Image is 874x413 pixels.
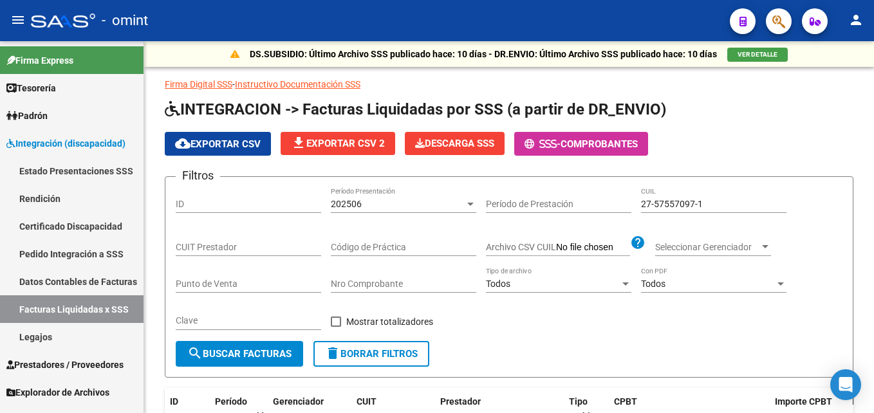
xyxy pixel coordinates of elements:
[6,136,126,151] span: Integración (discapacidad)
[273,396,324,407] span: Gerenciador
[165,77,853,91] p: -
[405,132,505,155] button: Descarga SSS
[405,132,505,156] app-download-masive: Descarga masiva de comprobantes (adjuntos)
[250,47,717,61] p: DS.SUBSIDIO: Último Archivo SSS publicado hace: 10 días - DR.ENVIO: Último Archivo SSS publicado ...
[6,358,124,372] span: Prestadores / Proveedores
[556,242,630,253] input: Archivo CSV CUIL
[176,167,220,185] h3: Filtros
[415,138,494,149] span: Descarga SSS
[440,396,481,407] span: Prestador
[165,79,232,89] a: Firma Digital SSS
[830,369,861,400] div: Open Intercom Messenger
[6,81,56,95] span: Tesorería
[102,6,148,35] span: - omint
[175,138,261,150] span: Exportar CSV
[325,345,340,361] mat-icon: delete
[655,242,759,253] span: Seleccionar Gerenciador
[6,109,48,123] span: Padrón
[291,138,385,149] span: Exportar CSV 2
[561,138,638,150] span: Comprobantes
[175,136,191,151] mat-icon: cloud_download
[187,345,203,361] mat-icon: search
[165,132,271,156] button: Exportar CSV
[281,132,395,155] button: Exportar CSV 2
[325,348,418,360] span: Borrar Filtros
[738,51,777,58] span: VER DETALLE
[727,48,788,62] button: VER DETALLE
[630,235,646,250] mat-icon: help
[6,53,73,68] span: Firma Express
[6,385,109,399] span: Explorador de Archivos
[291,135,306,151] mat-icon: file_download
[775,396,832,407] span: Importe CPBT
[357,396,377,407] span: CUIT
[313,341,429,367] button: Borrar Filtros
[165,100,666,118] span: INTEGRACION -> Facturas Liquidadas por SSS (a partir de DR_ENVIO)
[486,279,510,289] span: Todos
[641,279,665,289] span: Todos
[235,79,360,89] a: Instructivo Documentación SSS
[187,348,292,360] span: Buscar Facturas
[525,138,561,150] span: -
[170,396,178,407] span: ID
[614,396,637,407] span: CPBT
[176,341,303,367] button: Buscar Facturas
[331,199,362,209] span: 202506
[10,12,26,28] mat-icon: menu
[848,12,864,28] mat-icon: person
[346,314,433,329] span: Mostrar totalizadores
[486,242,556,252] span: Archivo CSV CUIL
[514,132,648,156] button: -Comprobantes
